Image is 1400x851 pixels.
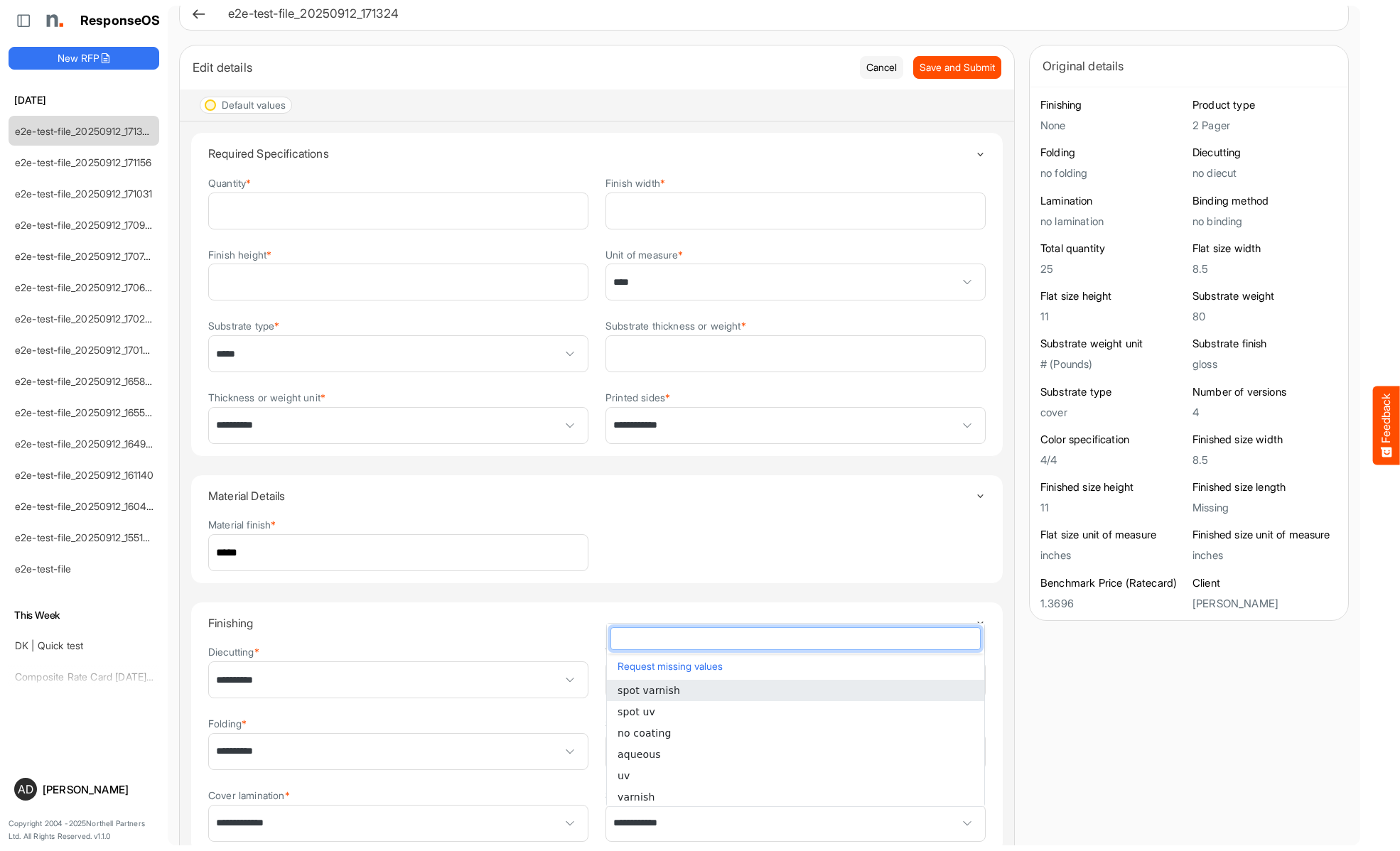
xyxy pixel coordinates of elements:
[9,47,159,70] button: New RFP
[208,147,975,160] h4: Required Specifications
[1192,289,1337,303] h6: Substrate weight
[208,519,276,530] label: Material finish
[1192,215,1337,227] h5: no binding
[1040,119,1185,131] h5: None
[15,406,158,418] a: e2e-test-file_20250912_165500
[1040,406,1185,418] h5: cover
[605,646,653,657] label: Trimming
[605,249,684,260] label: Unit of measure
[208,617,975,629] h4: Finishing
[1192,194,1337,208] h6: Binding method
[1192,119,1337,131] h5: 2 Pager
[18,784,33,795] span: AD
[1192,480,1337,494] h6: Finished size length
[15,281,157,293] a: e2e-test-file_20250912_170636
[15,469,154,481] a: e2e-test-file_20250912_161140
[1040,454,1185,466] h5: 4/4
[1192,167,1337,179] h5: no diecut
[1192,454,1337,466] h5: 8.5
[913,56,1001,79] button: Save and Submit Progress
[618,685,680,696] span: spot varnish
[605,718,703,729] label: Substrate lamination
[1192,549,1337,561] h5: inches
[208,475,986,516] summary: Toggle content
[193,58,849,77] div: Edit details
[1040,385,1185,399] h6: Substrate type
[1192,98,1337,112] h6: Product type
[9,607,159,623] h6: This Week
[605,790,690,801] label: Substrate coating
[1040,263,1185,275] h5: 25
[39,6,68,35] img: Northell
[15,344,156,356] a: e2e-test-file_20250912_170108
[1040,502,1185,514] h5: 11
[9,92,159,108] h6: [DATE]
[208,718,247,729] label: Folding
[208,790,290,801] label: Cover lamination
[1040,528,1185,542] h6: Flat size unit of measure
[15,531,155,543] a: e2e-test-file_20250912_155107
[228,8,1325,20] h6: e2e-test-file_20250912_171324
[15,500,159,512] a: e2e-test-file_20250912_160454
[1040,289,1185,303] h6: Flat size height
[1373,386,1400,465] button: Feedback
[15,313,157,325] a: e2e-test-file_20250912_170222
[618,749,661,760] span: aqueous
[15,250,156,262] a: e2e-test-file_20250912_170747
[1040,242,1185,256] h6: Total quantity
[920,60,995,75] span: Save and Submit
[1192,310,1337,322] h5: 80
[15,125,155,137] a: e2e-test-file_20250912_171324
[15,219,158,231] a: e2e-test-file_20250912_170908
[15,639,83,651] a: DK | Quick test
[1192,263,1337,275] h5: 8.5
[605,320,746,331] label: Substrate thickness or weight
[1192,406,1337,418] h5: 4
[1192,337,1337,351] h6: Substrate finish
[1040,146,1185,160] h6: Folding
[9,818,159,842] p: Copyright 2004 - 2025 Northell Partners Ltd. All Rights Reserved. v 1.1.0
[1040,549,1185,561] h5: inches
[618,706,655,717] span: spot uv
[208,392,325,403] label: Thickness or weight unit
[1192,385,1337,399] h6: Number of versions
[1040,194,1185,208] h6: Lamination
[1040,576,1185,590] h6: Benchmark Price (Ratecard)
[15,156,152,168] a: e2e-test-file_20250912_171156
[1192,433,1337,447] h6: Finished size width
[208,178,251,188] label: Quantity
[1043,56,1335,76] div: Original details
[611,628,980,649] input: dropdownlistfilter
[1192,242,1337,256] h6: Flat size width
[618,727,671,739] span: no coating
[618,791,655,803] span: varnish
[605,178,665,188] label: Finish width
[605,392,670,403] label: Printed sides
[1192,528,1337,542] h6: Finished size unit of measure
[208,133,986,174] summary: Toggle content
[15,375,157,387] a: e2e-test-file_20250912_165858
[1040,597,1185,609] h5: 1.3696
[1040,480,1185,494] h6: Finished size height
[1192,576,1337,590] h6: Client
[1192,358,1337,370] h5: gloss
[1040,167,1185,179] h5: no folding
[1040,337,1185,351] h6: Substrate weight unit
[208,320,279,331] label: Substrate type
[614,657,977,676] button: Request missing values
[1040,98,1185,112] h6: Finishing
[15,438,158,450] a: e2e-test-file_20250912_164942
[860,56,903,79] button: Cancel
[208,249,271,260] label: Finish height
[618,770,630,781] span: uv
[80,13,161,28] h1: ResponseOS
[606,623,985,806] div: dropdownlist
[607,680,984,808] ul: popup
[15,563,71,575] a: e2e-test-file
[1192,597,1337,609] h5: [PERSON_NAME]
[1192,146,1337,160] h6: Diecutting
[1040,433,1185,447] h6: Color specification
[1040,310,1185,322] h5: 11
[208,646,259,657] label: Diecutting
[222,100,286,110] div: Default values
